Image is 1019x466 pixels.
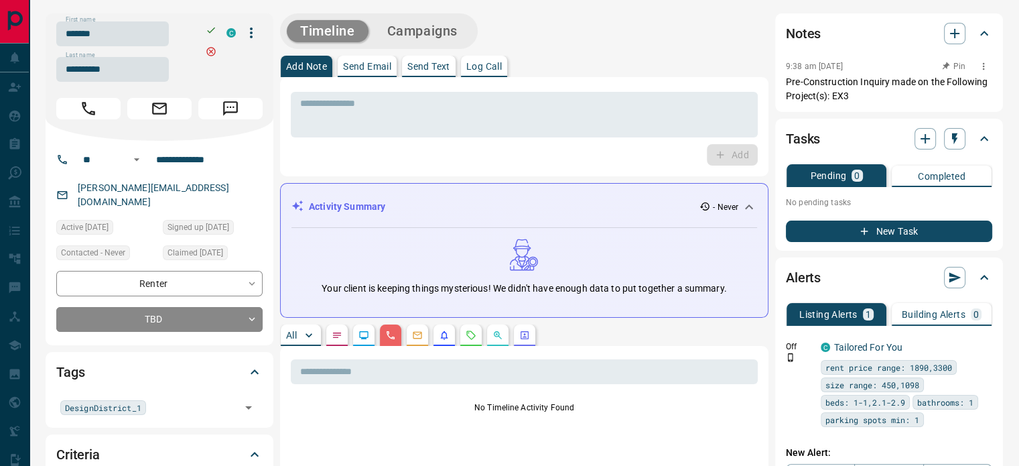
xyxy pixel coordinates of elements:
[834,342,902,353] a: Tailored For You
[786,261,992,294] div: Alerts
[466,62,502,71] p: Log Call
[786,221,992,242] button: New Task
[343,62,391,71] p: Send Email
[332,330,342,341] svg: Notes
[821,343,830,352] div: condos.ca
[163,220,263,239] div: Tue Jul 13 2021
[163,245,263,264] div: Tue Jul 13 2021
[291,194,757,219] div: Activity Summary- Never
[56,361,84,383] h2: Tags
[65,401,141,414] span: DesignDistrict_1
[786,192,992,213] p: No pending tasks
[56,444,100,465] h2: Criteria
[56,307,263,332] div: TBD
[358,330,369,341] svg: Lead Browsing Activity
[786,341,813,353] p: Off
[61,246,125,259] span: Contacted - Never
[66,15,95,24] label: First name
[374,20,471,42] button: Campaigns
[492,330,503,341] svg: Opportunities
[412,330,423,341] svg: Emails
[786,75,992,103] p: Pre-Construction Inquiry made on the Following Project(s): EX3
[825,413,919,426] span: parking spots min: 1
[56,271,263,296] div: Renter
[786,353,795,362] svg: Push Notification Only
[918,172,965,181] p: Completed
[786,123,992,155] div: Tasks
[854,171,860,180] p: 0
[167,221,229,234] span: Signed up [DATE]
[407,62,450,71] p: Send Text
[902,310,965,319] p: Building Alerts
[786,62,843,71] p: 9:38 am [DATE]
[291,402,758,414] p: No Timeline Activity Found
[56,220,156,239] div: Fri Feb 25 2022
[385,330,396,341] svg: Calls
[66,51,95,60] label: Last name
[56,356,263,388] div: Tags
[239,398,258,417] button: Open
[713,201,738,213] p: - Never
[466,330,476,341] svg: Requests
[519,330,530,341] svg: Agent Actions
[56,98,121,119] span: Call
[167,246,223,259] span: Claimed [DATE]
[786,17,992,50] div: Notes
[825,396,905,409] span: beds: 1-1,2.1-2.9
[226,28,236,38] div: condos.ca
[286,331,297,340] p: All
[78,182,229,207] a: [PERSON_NAME][EMAIL_ADDRESS][DOMAIN_NAME]
[935,60,973,72] button: Pin
[799,310,858,319] p: Listing Alerts
[917,396,973,409] span: bathrooms: 1
[127,98,192,119] span: Email
[286,62,327,71] p: Add Note
[198,98,263,119] span: Message
[825,378,919,392] span: size range: 450,1098
[810,171,846,180] p: Pending
[129,152,145,168] button: Open
[439,330,450,341] svg: Listing Alerts
[786,446,992,460] p: New Alert:
[825,361,952,374] span: rent price range: 1890,3300
[973,310,979,319] p: 0
[309,200,385,214] p: Activity Summary
[287,20,368,42] button: Timeline
[786,23,821,44] h2: Notes
[61,221,109,234] span: Active [DATE]
[322,282,726,296] p: Your client is keeping things mysterious! We didn't have enough data to put together a summary.
[786,128,820,150] h2: Tasks
[786,267,821,288] h2: Alerts
[866,310,871,319] p: 1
